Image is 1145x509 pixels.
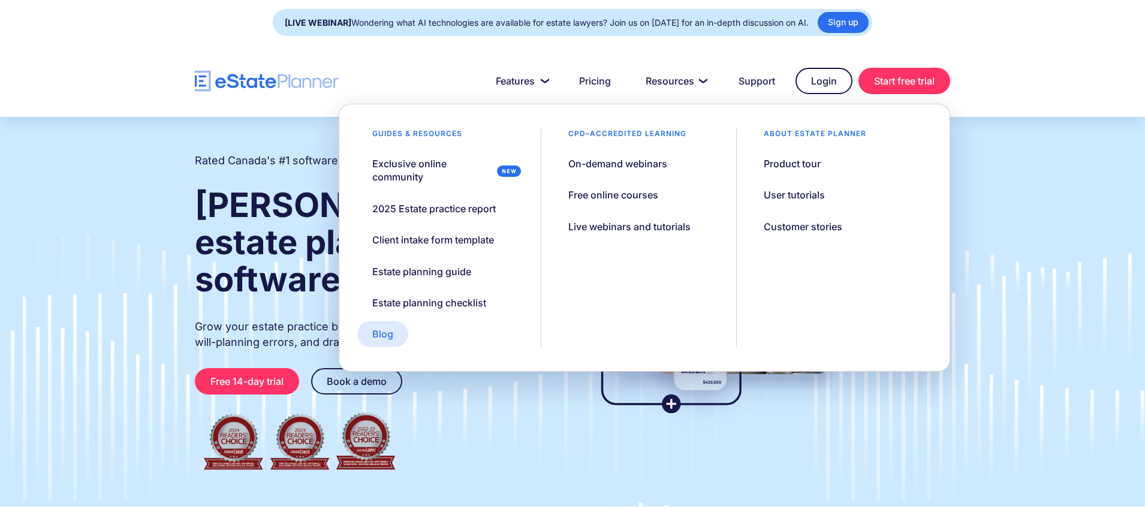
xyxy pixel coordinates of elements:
[372,265,471,278] div: Estate planning guide
[285,14,809,31] div: Wondering what AI technologies are available for estate lawyers? Join us on [DATE] for an in-dept...
[553,151,682,176] a: On-demand webinars
[749,128,881,145] div: About estate planner
[195,368,299,394] a: Free 14-day trial
[372,327,393,341] div: Blog
[764,157,821,170] div: Product tour
[357,196,511,221] a: 2025 Estate practice report
[285,17,351,28] strong: [LIVE WEBINAR]
[195,71,339,92] a: home
[195,153,459,168] h2: Rated Canada's #1 software for estate practitioners
[481,69,559,93] a: Features
[357,290,501,315] a: Estate planning checklist
[357,151,528,190] a: Exclusive online community
[568,220,691,233] div: Live webinars and tutorials
[357,259,486,284] a: Estate planning guide
[372,202,496,215] div: 2025 Estate practice report
[311,368,402,394] a: Book a demo
[372,233,494,246] div: Client intake form template
[553,182,673,207] a: Free online courses
[749,214,857,239] a: Customer stories
[372,157,492,184] div: Exclusive online community
[796,68,852,94] a: Login
[195,319,550,350] p: Grow your estate practice by streamlining client intake, reducing will-planning errors, and draft...
[568,157,667,170] div: On-demand webinars
[631,69,718,93] a: Resources
[764,188,825,201] div: User tutorials
[749,151,836,176] a: Product tour
[818,12,869,33] a: Sign up
[724,69,790,93] a: Support
[553,128,701,145] div: CPD–accredited learning
[357,227,509,252] a: Client intake form template
[195,185,548,300] strong: [PERSON_NAME] and estate planning software
[372,296,486,309] div: Estate planning checklist
[858,68,950,94] a: Start free trial
[764,220,842,233] div: Customer stories
[565,69,625,93] a: Pricing
[357,321,408,347] a: Blog
[553,214,706,239] a: Live webinars and tutorials
[568,188,658,201] div: Free online courses
[749,182,840,207] a: User tutorials
[357,128,477,145] div: Guides & resources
